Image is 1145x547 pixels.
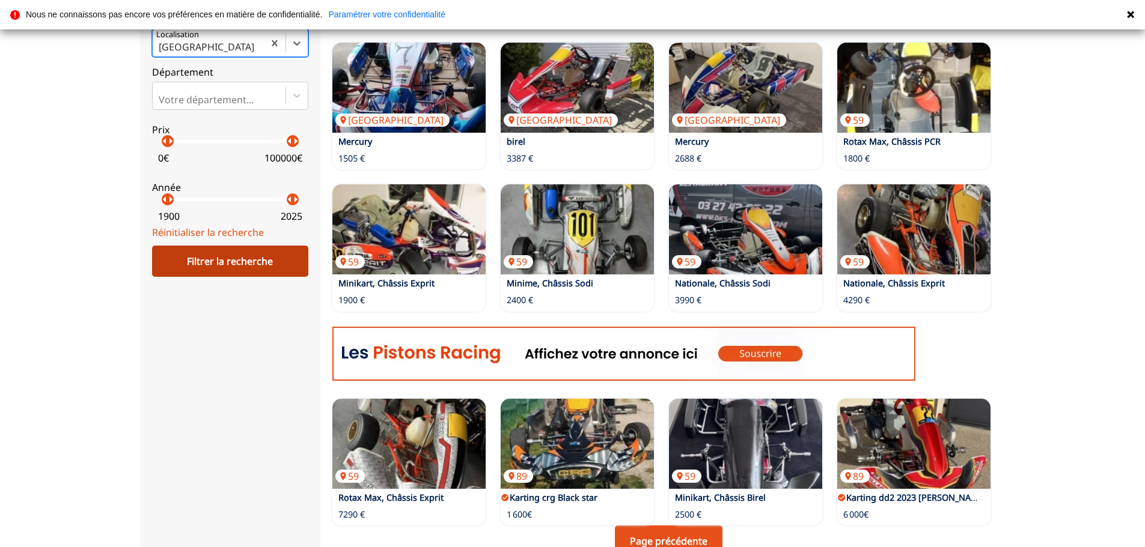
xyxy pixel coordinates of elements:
[152,246,308,277] div: Filtrer la recherche
[332,399,486,489] a: Rotax Max, Châssis Exprit59
[507,509,532,521] p: 1 600€
[501,184,654,274] img: Minime, Châssis Sodi
[332,184,486,274] a: Minikart, Châssis Exprit59
[281,210,302,223] p: 2025
[282,134,297,148] p: arrow_left
[158,151,169,165] p: 0 €
[282,192,297,207] p: arrow_left
[501,43,654,133] img: birel
[328,10,445,19] a: Paramétrer votre confidentialité
[510,492,597,503] a: Karting crg Black star
[338,277,435,289] a: Minikart, Châssis Exprit
[338,509,365,521] p: 7290 €
[156,29,199,40] p: Localisation
[504,255,533,268] p: 59
[507,277,593,289] a: Minime, Châssis Sodi
[669,399,822,489] img: Minikart, Châssis Birel
[507,136,525,147] a: birel
[843,153,870,165] p: 1800 €
[152,123,308,136] p: Prix
[264,151,302,165] p: 100000 €
[837,184,991,274] img: Nationale, Châssis Exprit
[507,153,533,165] p: 3387 €
[338,492,444,503] a: Rotax Max, Châssis Exprit
[675,277,771,289] a: Nationale, Châssis Sodi
[163,134,178,148] p: arrow_right
[846,492,986,503] a: Karting dd2 2023 [PERSON_NAME]
[672,255,701,268] p: 59
[338,136,372,147] a: Mercury
[669,184,822,274] a: Nationale, Châssis Sodi59
[843,294,870,306] p: 4290 €
[289,134,303,148] p: arrow_right
[675,294,701,306] p: 3990 €
[504,470,533,483] p: 89
[332,43,486,133] img: Mercury
[837,399,991,489] img: Karting dd2 2023 OTK Gillard
[843,136,941,147] a: Rotax Max, Châssis PCR
[335,255,365,268] p: 59
[26,10,322,19] p: Nous ne connaissons pas encore vos préférences en matière de confidentialité.
[507,294,533,306] p: 2400 €
[501,43,654,133] a: birel[GEOGRAPHIC_DATA]
[672,113,786,127] p: [GEOGRAPHIC_DATA]
[837,399,991,489] a: Karting dd2 2023 OTK Gillard89
[675,153,701,165] p: 2688 €
[837,43,991,133] img: Rotax Max, Châssis PCR
[840,470,870,483] p: 89
[158,210,180,223] p: 1900
[335,470,365,483] p: 59
[669,399,822,489] a: Minikart, Châssis Birel59
[837,43,991,133] a: Rotax Max, Châssis PCR59
[669,184,822,274] img: Nationale, Châssis Sodi
[338,153,365,165] p: 1505 €
[843,509,869,521] p: 6 000€
[669,43,822,133] img: Mercury
[157,134,172,148] p: arrow_left
[157,192,172,207] p: arrow_left
[837,184,991,274] a: Nationale, Châssis Exprit59
[289,192,303,207] p: arrow_right
[504,113,618,127] p: [GEOGRAPHIC_DATA]
[672,470,701,483] p: 59
[843,277,945,289] a: Nationale, Châssis Exprit
[501,399,654,489] a: Karting crg Black star89
[501,399,654,489] img: Karting crg Black star
[338,294,365,306] p: 1900 €
[669,43,822,133] a: Mercury[GEOGRAPHIC_DATA]
[152,181,308,194] p: Année
[332,399,486,489] img: Rotax Max, Châssis Exprit
[152,65,308,79] p: Département
[159,94,161,105] input: Votre département...
[152,226,264,239] a: Réinitialiser la recherche
[335,113,450,127] p: [GEOGRAPHIC_DATA]
[675,509,701,521] p: 2500 €
[840,113,870,127] p: 59
[501,184,654,274] a: Minime, Châssis Sodi59
[332,184,486,274] img: Minikart, Châssis Exprit
[332,43,486,133] a: Mercury[GEOGRAPHIC_DATA]
[163,192,178,207] p: arrow_right
[675,136,709,147] a: Mercury
[840,255,870,268] p: 59
[675,492,766,503] a: Minikart, Châssis Birel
